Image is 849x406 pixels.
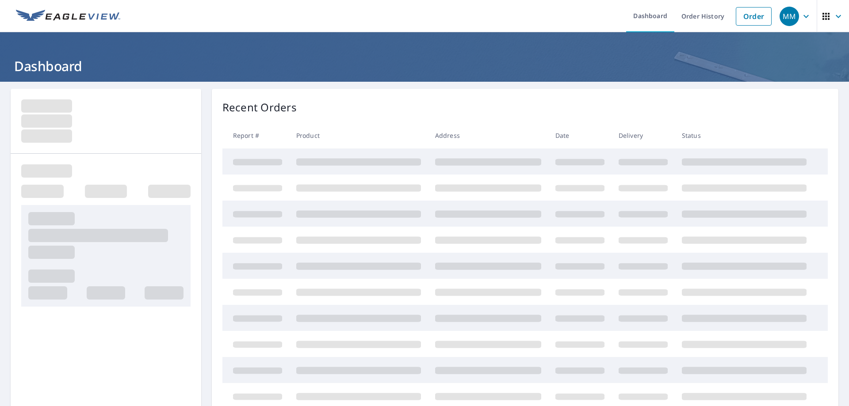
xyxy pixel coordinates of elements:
th: Status [675,122,814,148]
th: Delivery [612,122,675,148]
p: Recent Orders [222,99,297,115]
th: Report # [222,122,289,148]
th: Address [428,122,548,148]
img: EV Logo [16,10,120,23]
h1: Dashboard [11,57,838,75]
div: MM [780,7,799,26]
a: Order [736,7,772,26]
th: Product [289,122,428,148]
th: Date [548,122,612,148]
